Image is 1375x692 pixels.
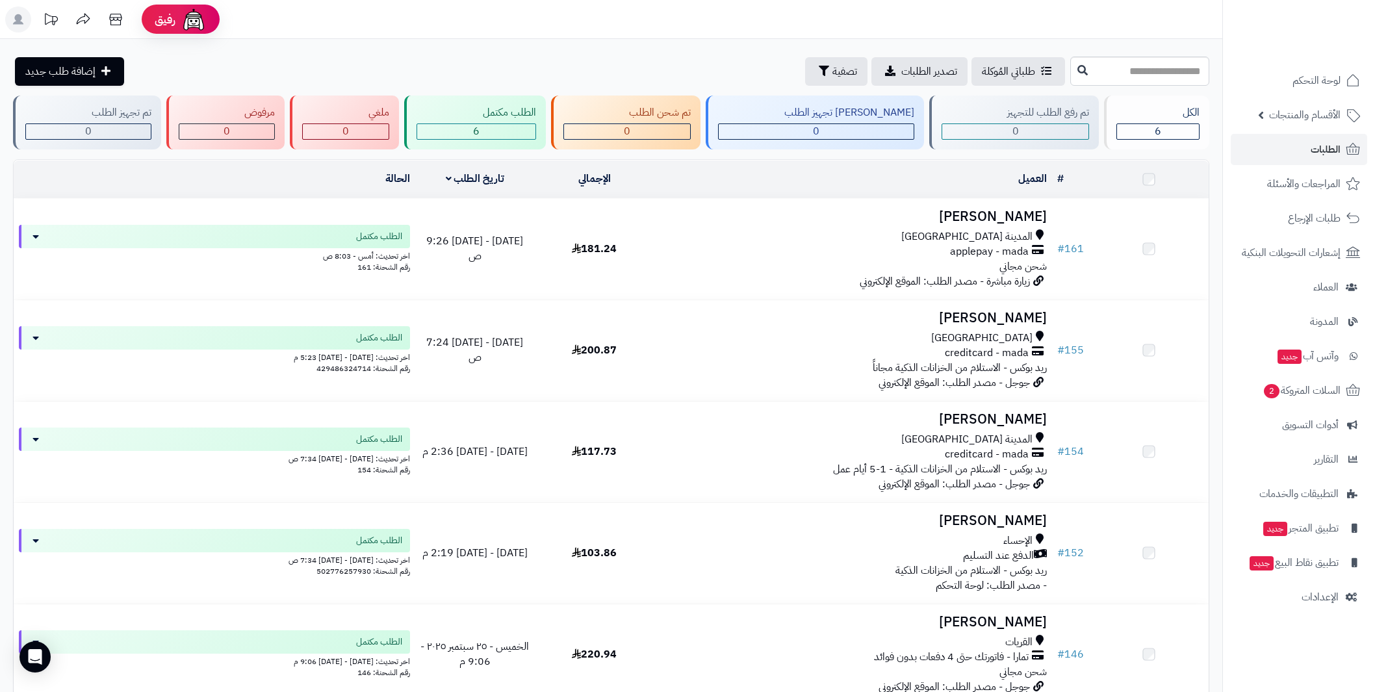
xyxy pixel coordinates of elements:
[155,12,175,27] span: رفيق
[927,96,1102,149] a: تم رفع الطلب للتجهيز 0
[302,105,389,120] div: ملغي
[19,451,410,465] div: اخر تحديث: [DATE] - [DATE] 7:34 ص
[179,124,275,139] div: 0
[1231,409,1367,441] a: أدوات التسويق
[356,433,402,446] span: الطلب مكتمل
[950,244,1029,259] span: applepay - mada
[402,96,548,149] a: الطلب مكتمل 6
[1276,347,1339,365] span: وآتس آب
[572,545,617,561] span: 103.86
[356,635,402,648] span: الطلب مكتمل
[874,650,1029,665] span: تمارا - فاتورتك حتى 4 دفعات بدون فوائد
[316,363,410,374] span: رقم الشحنة: 429486324714
[164,96,288,149] a: مرفوض 0
[1287,30,1363,57] img: logo-2.png
[1269,106,1341,124] span: الأقسام والمنتجات
[34,6,67,36] a: تحديثات المنصة
[357,667,410,678] span: رقم الشحنة: 146
[982,64,1035,79] span: طلباتي المُوكلة
[1057,241,1084,257] a: #161
[316,565,410,577] span: رقم الشحنة: 502776257930
[879,476,1030,492] span: جوجل - مصدر الطلب: الموقع الإلكتروني
[1057,342,1084,358] a: #155
[873,360,1047,376] span: ريد بوكس - الاستلام من الخزانات الذكية مجاناً
[1231,65,1367,96] a: لوحة التحكم
[1057,545,1084,561] a: #152
[805,57,867,86] button: تصفية
[1057,342,1064,358] span: #
[1231,478,1367,509] a: التطبيقات والخدمات
[1231,340,1367,372] a: وآتس آبجديد
[942,105,1090,120] div: تم رفع الطلب للتجهيز
[1231,237,1367,268] a: إشعارات التحويلات البنكية
[357,261,410,273] span: رقم الشحنة: 161
[417,124,535,139] div: 6
[1057,545,1064,561] span: #
[945,346,1029,361] span: creditcard - mada
[1267,175,1341,193] span: المراجعات والأسئلة
[832,64,857,79] span: تصفية
[426,233,523,264] span: [DATE] - [DATE] 9:26 ص
[660,615,1047,630] h3: [PERSON_NAME]
[879,375,1030,391] span: جوجل - مصدر الطلب: الموقع الإلكتروني
[473,123,480,139] span: 6
[1263,522,1287,536] span: جديد
[1263,381,1341,400] span: السلات المتروكة
[1288,209,1341,227] span: طلبات الإرجاع
[563,105,691,120] div: تم شحن الطلب
[654,503,1052,604] td: - مصدر الطلب: لوحة التحكم
[1231,168,1367,199] a: المراجعات والأسئلة
[1057,444,1084,459] a: #154
[1259,485,1339,503] span: التطبيقات والخدمات
[578,171,611,186] a: الإجمالي
[1018,171,1047,186] a: العميل
[1057,647,1064,662] span: #
[25,105,151,120] div: تم تجهيز الطلب
[356,534,402,547] span: الطلب مكتمل
[1231,306,1367,337] a: المدونة
[181,6,207,32] img: ai-face.png
[660,513,1047,528] h3: [PERSON_NAME]
[1282,416,1339,434] span: أدوات التسويق
[19,641,51,673] div: Open Intercom Messenger
[224,123,230,139] span: 0
[871,57,968,86] a: تصدير الطلبات
[422,444,528,459] span: [DATE] - [DATE] 2:36 م
[860,274,1030,289] span: زيارة مباشرة - مصدر الطلب: الموقع الإلكتروني
[833,461,1047,477] span: ريد بوكس - الاستلام من الخزانات الذكية - 1-5 أيام عمل
[963,548,1034,563] span: الدفع عند التسليم
[1231,547,1367,578] a: تطبيق نقاط البيعجديد
[942,124,1089,139] div: 0
[422,545,528,561] span: [DATE] - [DATE] 2:19 م
[1155,123,1161,139] span: 6
[1292,71,1341,90] span: لوحة التحكم
[303,124,389,139] div: 0
[85,123,92,139] span: 0
[931,331,1033,346] span: [GEOGRAPHIC_DATA]
[999,664,1047,680] span: شحن مجاني
[719,124,914,139] div: 0
[19,654,410,667] div: اخر تحديث: [DATE] - [DATE] 9:06 م
[1101,96,1212,149] a: الكل6
[426,335,523,365] span: [DATE] - [DATE] 7:24 ص
[1250,556,1274,570] span: جديد
[1310,313,1339,331] span: المدونة
[357,464,410,476] span: رقم الشحنة: 154
[1231,203,1367,234] a: طلبات الإرجاع
[624,123,630,139] span: 0
[1314,450,1339,468] span: التقارير
[1012,123,1019,139] span: 0
[15,57,124,86] a: إضافة طلب جديد
[356,331,402,344] span: الطلب مكتمل
[342,123,349,139] span: 0
[1057,171,1064,186] a: #
[356,230,402,243] span: الطلب مكتمل
[1242,244,1341,262] span: إشعارات التحويلات البنكية
[1302,588,1339,606] span: الإعدادات
[385,171,410,186] a: الحالة
[446,171,505,186] a: تاريخ الطلب
[703,96,927,149] a: [PERSON_NAME] تجهيز الطلب 0
[25,64,96,79] span: إضافة طلب جديد
[901,229,1033,244] span: المدينة [GEOGRAPHIC_DATA]
[1231,582,1367,613] a: الإعدادات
